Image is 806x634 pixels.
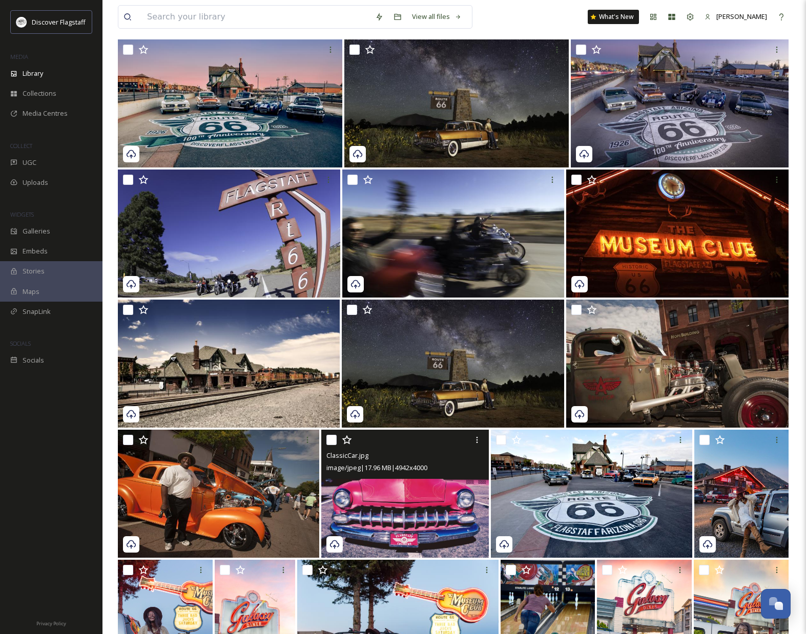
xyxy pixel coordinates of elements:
a: [PERSON_NAME] [699,7,772,27]
span: Galleries [23,226,50,236]
span: Collections [23,89,56,98]
span: SnapLink [23,307,51,316]
img: Route 66 Days_DAK8385.jpeg [118,430,319,558]
img: Route 66 _ Sign Fix Small.jpg [344,39,569,167]
img: Motorcycles on Historic Route 66-14.jpeg [342,170,565,298]
a: Privacy Policy [36,617,66,629]
span: MEDIA [10,53,28,60]
span: Media Centres [23,109,68,118]
span: Discover Flagstaff [32,17,86,27]
a: What's New [588,10,639,24]
button: Open Chat [761,589,791,619]
img: Motorcycles on Historic Route 66-12.jpeg [118,170,340,298]
span: ClassicCar.jpg [326,451,368,460]
img: Route 66 Days_DAK8396.jpeg [566,300,789,428]
span: Privacy Policy [36,620,66,627]
span: UGC [23,158,36,167]
img: ClassicCar.jpg [321,430,489,558]
span: COLLECT [10,142,32,150]
span: Uploads [23,178,48,187]
span: Stories [23,266,45,276]
span: SOCIALS [10,340,31,347]
img: 2025 Route 66 Centennial Flagstaff Visitor Center.jpg [571,39,789,167]
img: DSC_0287.jpg [491,430,692,558]
span: Maps [23,287,39,297]
img: VC Sign RS.jpg [118,39,342,167]
img: Route 66 _ East.jpg [342,300,564,428]
span: WIDGETS [10,210,34,218]
span: Embeds [23,246,48,256]
span: Library [23,69,43,78]
span: Socials [23,355,44,365]
span: image/jpeg | 17.96 MB | 4942 x 4000 [326,463,427,472]
img: Museum Club at Night3.jpeg [566,170,789,298]
span: [PERSON_NAME] [716,12,767,21]
img: 2021-DiscoverFlagstaff-957_Edit.jpg [694,430,789,558]
img: Untitled%20design%20(1).png [16,17,27,27]
a: View all files [407,7,467,27]
input: Search your library [142,6,370,28]
img: DSC_0118_.jpeg [118,300,340,428]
